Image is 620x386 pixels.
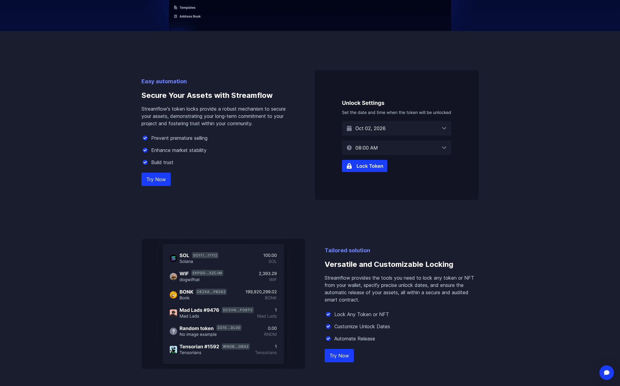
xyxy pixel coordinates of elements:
[141,239,305,369] img: Versatile and Customizable Locking
[141,77,295,86] p: Easy automation
[325,349,354,362] a: Try Now
[315,70,479,200] img: Secure Your Assets with Streamflow
[334,335,375,342] p: Automate Release
[325,255,479,274] h3: Versatile and Customizable Locking
[325,246,479,255] p: Tailored solution
[334,311,389,318] p: Lock Any Token or NFT
[151,146,207,154] p: Enhance market stability
[141,86,295,105] h3: Secure Your Assets with Streamflow
[334,323,390,330] p: Customize Unlock Dates
[325,274,479,303] p: Streamflow provides the tools you need to lock any token or NFT from your wallet, specify precise...
[151,134,207,142] p: Prevent premature selling
[151,159,173,166] p: Build trust
[141,173,171,186] a: Try Now
[599,365,614,380] div: Open Intercom Messenger
[141,105,295,127] p: Streamflow's token locks provide a robust mechanism to secure your assets, demonstrating your lon...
